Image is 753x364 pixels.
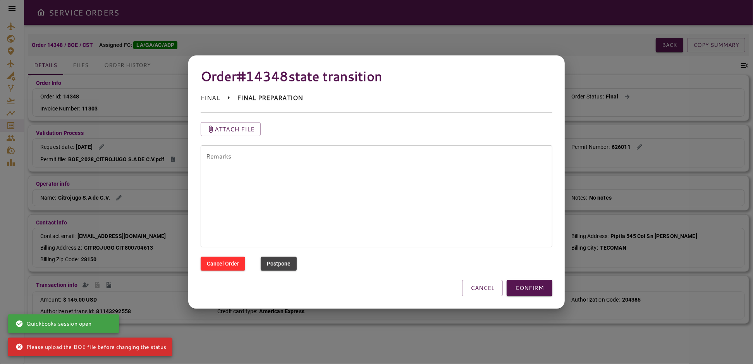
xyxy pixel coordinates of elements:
[15,317,91,331] div: Quickbooks session open
[237,93,303,103] p: FINAL PREPARATION
[507,280,552,296] button: CONFIRM
[15,340,166,354] div: Please upload the BOE file before changing the status
[201,122,261,136] button: Attach file
[201,257,245,271] button: Cancel Order
[261,257,297,271] button: Postpone
[201,68,552,84] h4: Order #14348 state transition
[462,280,503,296] button: CANCEL
[201,93,220,103] p: FINAL
[215,124,254,134] p: Attach file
